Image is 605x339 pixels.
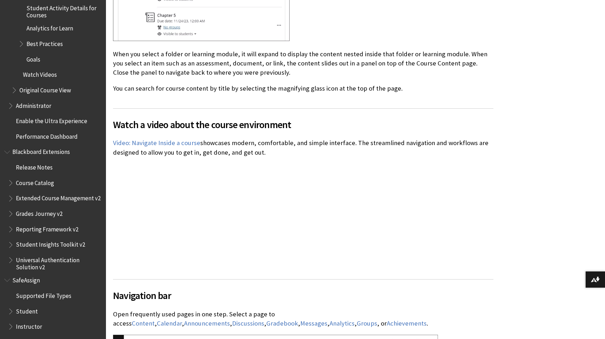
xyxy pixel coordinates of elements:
span: Course Catalog [16,177,54,186]
a: Discussions [232,319,264,328]
p: showcases modern, comfortable, and simple interface. The streamlined navigation and workflows are... [113,138,493,157]
span: Reporting Framework v2 [16,223,78,233]
span: Student Activity Details for Courses [26,2,101,19]
span: Enable the Ultra Experience [16,115,87,125]
a: Video: Navigate Inside a course [113,139,200,147]
p: Open frequently used pages in one step. Select a page to access , , , , , , , , or . [113,310,493,328]
span: Analytics for Learn [26,23,73,32]
a: Calendar [157,319,182,328]
span: Performance Dashboard [16,131,78,140]
span: Supported File Types [16,290,71,299]
span: Navigation bar [113,288,493,303]
span: Original Course View [19,84,71,94]
span: Watch Videos [23,69,57,78]
span: Administrator [16,100,51,109]
a: Groups [357,319,377,328]
a: Announcements [184,319,230,328]
a: Achievements [387,319,427,328]
span: Instructor [16,321,42,330]
span: Student [16,305,38,315]
p: You can search for course content by title by selecting the magnifying glass icon at the top of t... [113,84,493,93]
span: Blackboard Extensions [12,146,70,156]
span: Grades Journey v2 [16,208,63,217]
nav: Book outline for Blackboard Extensions [4,146,102,271]
span: Extended Course Management v2 [16,193,101,202]
a: Messages [300,319,327,328]
a: Analytics [330,319,355,328]
a: Content [132,319,155,328]
span: Best Practices [26,38,63,47]
span: Goals [26,53,40,63]
span: SafeAssign [12,274,40,284]
a: Gradebook [266,319,298,328]
span: Universal Authentication Solution v2 [16,254,101,271]
span: Watch a video about the course environment [113,117,493,132]
span: Release Notes [16,161,53,171]
p: When you select a folder or learning module, it will expand to display the content nested inside ... [113,50,493,77]
span: Student Insights Toolkit v2 [16,239,85,248]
